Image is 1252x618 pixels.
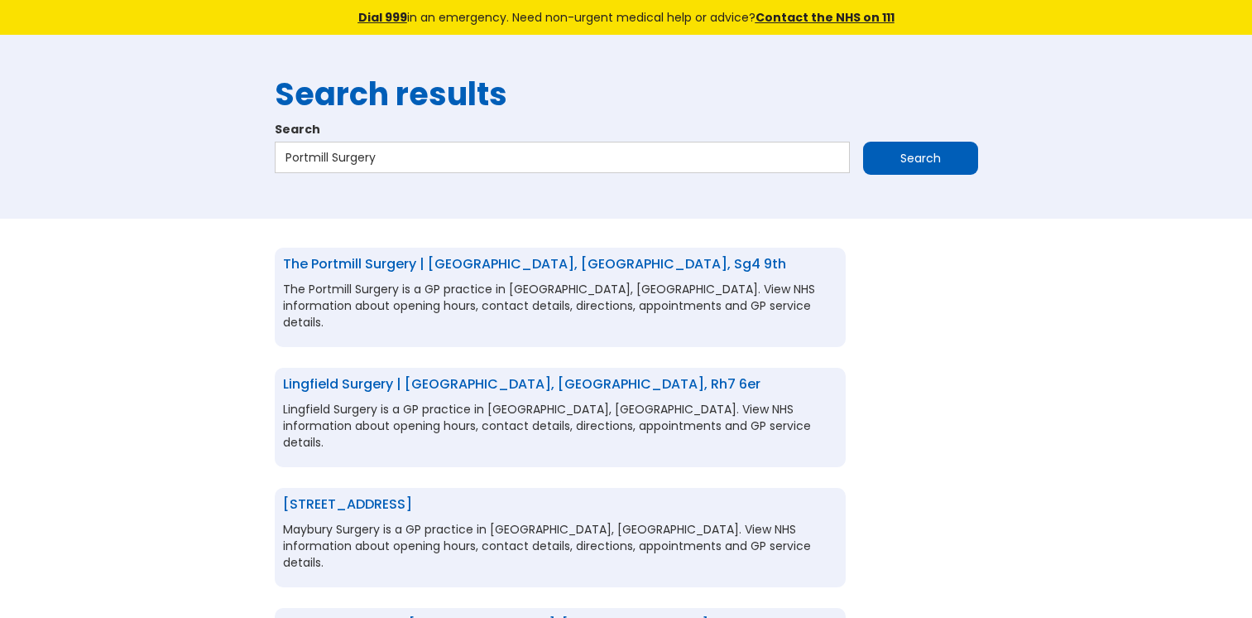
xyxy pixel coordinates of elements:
[283,521,837,571] p: Maybury Surgery is a GP practice in [GEOGRAPHIC_DATA], [GEOGRAPHIC_DATA]. View NHS information ab...
[756,9,895,26] a: Contact the NHS on 111
[275,142,850,173] input: Search…
[283,374,760,393] a: Lingfield Surgery | [GEOGRAPHIC_DATA], [GEOGRAPHIC_DATA], rh7 6er
[283,495,412,514] a: [STREET_ADDRESS]
[283,254,786,273] a: The Portmill Surgery | [GEOGRAPHIC_DATA], [GEOGRAPHIC_DATA], sg4 9th
[283,281,837,331] p: The Portmill Surgery is a GP practice in [GEOGRAPHIC_DATA], [GEOGRAPHIC_DATA]. View NHS informati...
[358,9,407,26] a: Dial 999
[283,401,837,451] p: Lingfield Surgery is a GP practice in [GEOGRAPHIC_DATA], [GEOGRAPHIC_DATA]. View NHS information ...
[863,142,978,175] input: Search
[275,121,978,138] label: Search
[275,76,978,113] h1: Search results
[246,8,1007,27] div: in an emergency. Need non-urgent medical help or advice?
